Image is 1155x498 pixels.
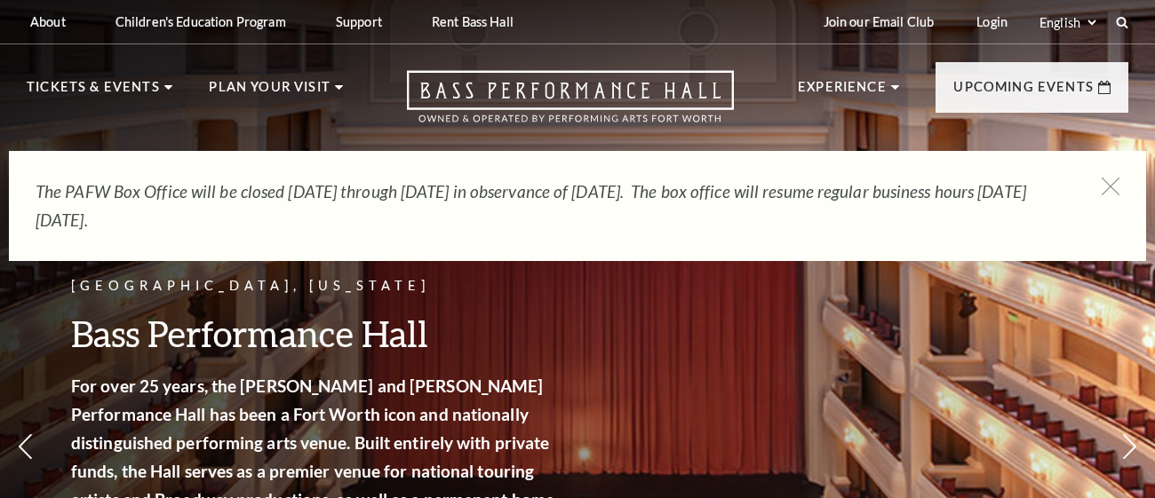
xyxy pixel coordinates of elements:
[209,76,331,108] p: Plan Your Visit
[336,14,382,29] p: Support
[36,181,1026,230] em: The PAFW Box Office will be closed [DATE] through [DATE] in observance of [DATE]. The box office ...
[71,275,560,297] p: [GEOGRAPHIC_DATA], [US_STATE]
[27,76,160,108] p: Tickets & Events
[115,14,286,29] p: Children's Education Program
[71,311,560,356] h3: Bass Performance Hall
[1036,14,1099,31] select: Select:
[798,76,887,108] p: Experience
[953,76,1094,108] p: Upcoming Events
[432,14,514,29] p: Rent Bass Hall
[30,14,66,29] p: About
